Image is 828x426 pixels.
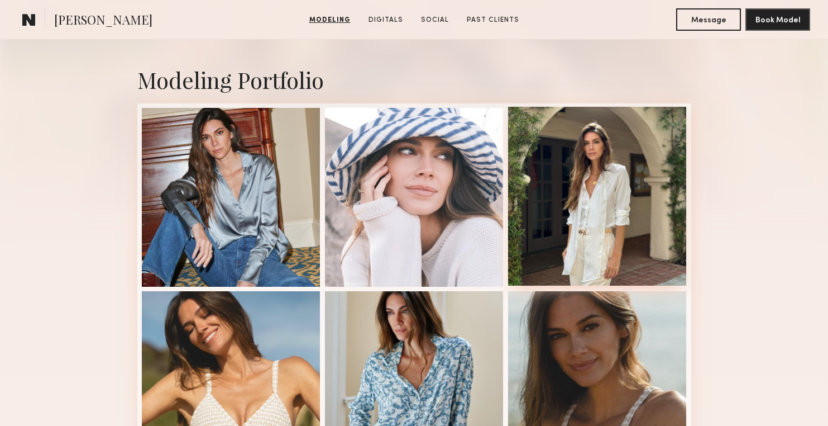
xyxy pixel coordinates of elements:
[745,8,810,31] button: Book Model
[745,15,810,24] a: Book Model
[54,11,152,31] span: [PERSON_NAME]
[137,65,691,94] div: Modeling Portfolio
[305,15,355,25] a: Modeling
[676,8,741,31] button: Message
[364,15,408,25] a: Digitals
[462,15,524,25] a: Past Clients
[417,15,453,25] a: Social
